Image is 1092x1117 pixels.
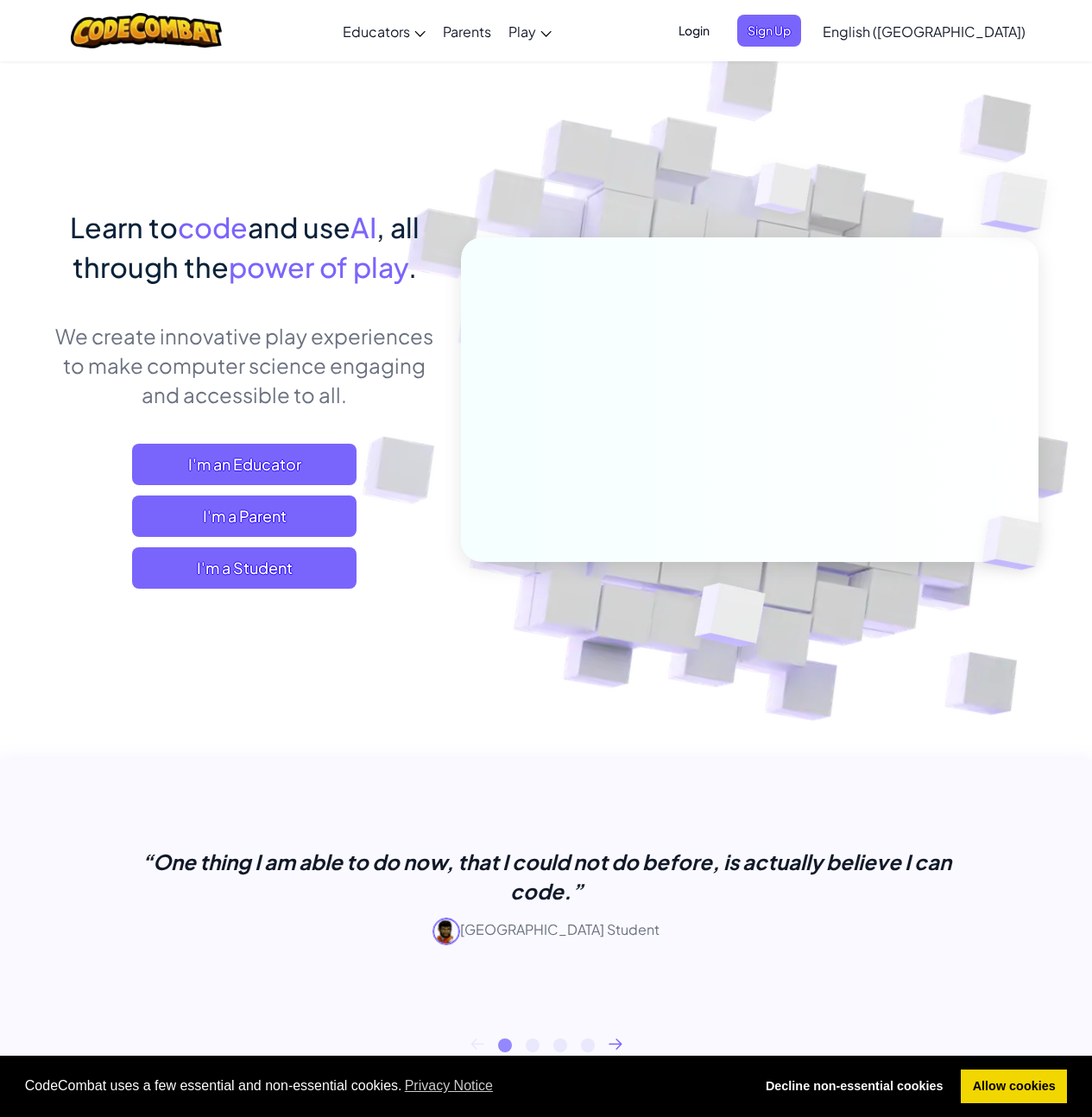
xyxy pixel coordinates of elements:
button: I'm a Student [132,547,357,589]
a: Educators [334,8,434,54]
img: Overlap cubes [953,480,1083,606]
span: AI [350,210,376,244]
span: . [408,249,417,284]
span: Educators [343,22,410,41]
img: Overlap cubes [652,546,806,690]
button: 1 [498,1038,512,1052]
span: English ([GEOGRAPHIC_DATA]) [823,22,1026,41]
img: Overlap cubes [722,129,846,257]
button: 2 [526,1038,540,1052]
img: CodeCombat logo [71,13,222,48]
a: English ([GEOGRAPHIC_DATA]) [814,8,1034,54]
a: deny cookies [754,1070,955,1104]
img: avatar [432,918,460,945]
span: and use [248,210,350,244]
span: CodeCombat uses a few essential and non-essential cookies. [25,1073,741,1099]
span: code [178,210,248,244]
a: learn more about cookies [402,1073,496,1099]
button: Login [668,15,720,47]
p: [GEOGRAPHIC_DATA] Student [115,918,978,945]
a: I'm a Parent [132,495,357,537]
span: Learn to [70,210,178,244]
p: We create innovative play experiences to make computer science engaging and accessible to all. [54,321,435,409]
button: 4 [581,1038,595,1052]
a: I'm an Educator [132,444,357,485]
a: Play [500,8,560,54]
span: power of play [229,249,408,284]
p: “One thing I am able to do now, that I could not do before, is actually believe I can code.” [115,847,978,906]
a: Parents [434,8,500,54]
a: allow cookies [961,1070,1067,1104]
span: Play [508,22,536,41]
button: Sign Up [737,15,801,47]
button: 3 [553,1038,567,1052]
